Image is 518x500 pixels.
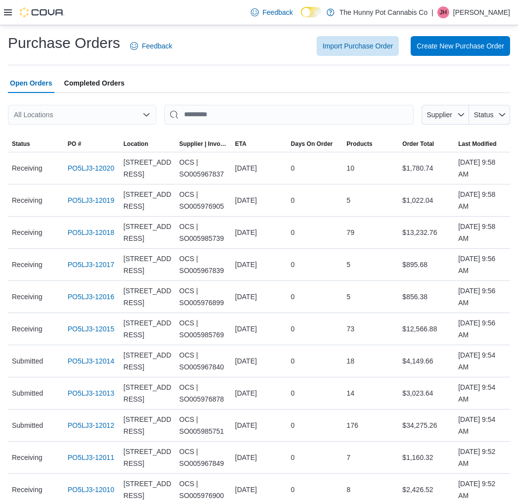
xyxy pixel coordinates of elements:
[8,33,120,53] h1: Purchase Orders
[347,323,355,335] span: 73
[231,351,287,371] div: [DATE]
[398,415,454,435] div: $34,275.26
[175,184,231,216] div: OCS | SO005976905
[124,446,172,469] span: [STREET_ADDRESS]
[231,158,287,178] div: [DATE]
[301,7,322,17] input: Dark Mode
[124,140,148,148] div: Location
[411,36,510,56] button: Create New Purchase Order
[175,152,231,184] div: OCS | SO005967837
[398,480,454,500] div: $2,426.52
[347,140,373,148] span: Products
[68,355,114,367] a: PO5LJ3-12014
[124,253,172,276] span: [STREET_ADDRESS]
[68,227,114,238] a: PO5LJ3-12018
[8,136,64,152] button: Status
[231,190,287,210] div: [DATE]
[398,223,454,242] div: $13,232.76
[12,162,42,174] span: Receiving
[231,480,287,500] div: [DATE]
[179,140,227,148] span: Supplier | Invoice Number
[454,442,510,473] div: [DATE] 9:52 AM
[12,227,42,238] span: Receiving
[175,345,231,377] div: OCS | SO005967840
[124,381,172,405] span: [STREET_ADDRESS]
[398,255,454,274] div: $895.68
[175,377,231,409] div: OCS | SO005976878
[427,111,452,119] span: Supplier
[454,152,510,184] div: [DATE] 9:58 AM
[68,484,114,496] a: PO5LJ3-12010
[124,221,172,244] span: [STREET_ADDRESS]
[126,36,176,56] a: Feedback
[124,349,172,373] span: [STREET_ADDRESS]
[68,323,114,335] a: PO5LJ3-12015
[247,2,297,22] a: Feedback
[347,162,355,174] span: 10
[12,323,42,335] span: Receiving
[231,136,287,152] button: ETA
[175,281,231,313] div: OCS | SO005976899
[263,7,293,17] span: Feedback
[454,377,510,409] div: [DATE] 9:54 AM
[347,452,351,463] span: 7
[454,409,510,441] div: [DATE] 9:54 AM
[398,319,454,339] div: $12,566.88
[417,41,504,51] span: Create New Purchase Order
[291,323,295,335] span: 0
[454,184,510,216] div: [DATE] 9:58 AM
[398,287,454,307] div: $856.38
[124,413,172,437] span: [STREET_ADDRESS]
[454,281,510,313] div: [DATE] 9:56 AM
[124,317,172,341] span: [STREET_ADDRESS]
[175,313,231,345] div: OCS | SO005985769
[175,136,231,152] button: Supplier | Invoice Number
[291,162,295,174] span: 0
[469,105,510,125] button: Status
[124,188,172,212] span: [STREET_ADDRESS]
[454,136,510,152] button: Last Modified
[231,223,287,242] div: [DATE]
[291,140,333,148] span: Days On Order
[343,136,399,152] button: Products
[20,7,64,17] img: Cova
[291,452,295,463] span: 0
[235,140,246,148] span: ETA
[68,162,114,174] a: PO5LJ3-12020
[231,383,287,403] div: [DATE]
[291,227,295,238] span: 0
[291,419,295,431] span: 0
[347,194,351,206] span: 5
[10,73,52,93] span: Open Orders
[291,291,295,303] span: 0
[12,419,43,431] span: Submitted
[291,259,295,271] span: 0
[164,105,414,125] input: This is a search bar. After typing your query, hit enter to filter the results lower in the page.
[347,291,351,303] span: 5
[64,73,125,93] span: Completed Orders
[291,194,295,206] span: 0
[339,6,427,18] p: The Hunny Pot Cannabis Co
[12,387,43,399] span: Submitted
[402,140,434,148] span: Order Total
[142,111,150,119] button: Open list of options
[440,6,447,18] span: JH
[347,355,355,367] span: 18
[175,409,231,441] div: OCS | SO005985751
[422,105,469,125] button: Supplier
[68,259,114,271] a: PO5LJ3-12017
[398,158,454,178] div: $1,780.74
[291,484,295,496] span: 0
[231,319,287,339] div: [DATE]
[12,484,42,496] span: Receiving
[64,136,120,152] button: PO #
[287,136,343,152] button: Days On Order
[398,190,454,210] div: $1,022.04
[231,287,287,307] div: [DATE]
[12,140,30,148] span: Status
[347,259,351,271] span: 5
[175,249,231,280] div: OCS | SO005967839
[454,249,510,280] div: [DATE] 9:56 AM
